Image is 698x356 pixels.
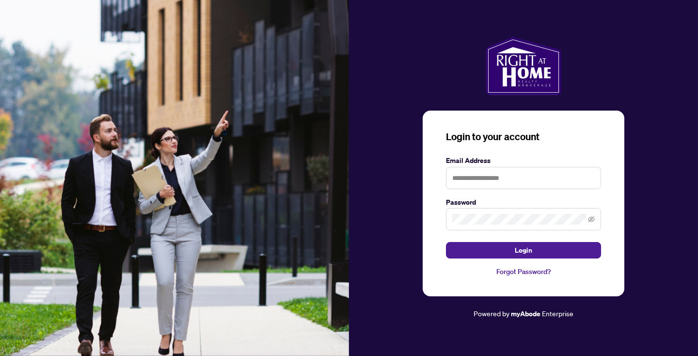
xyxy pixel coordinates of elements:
a: Forgot Password? [446,266,601,277]
img: ma-logo [486,37,561,95]
span: Login [515,243,532,258]
span: eye-invisible [588,216,595,223]
label: Password [446,197,601,208]
span: Powered by [474,309,509,318]
h3: Login to your account [446,130,601,144]
span: Enterprise [542,309,573,318]
a: myAbode [511,308,540,319]
label: Email Address [446,155,601,166]
button: Login [446,242,601,259]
